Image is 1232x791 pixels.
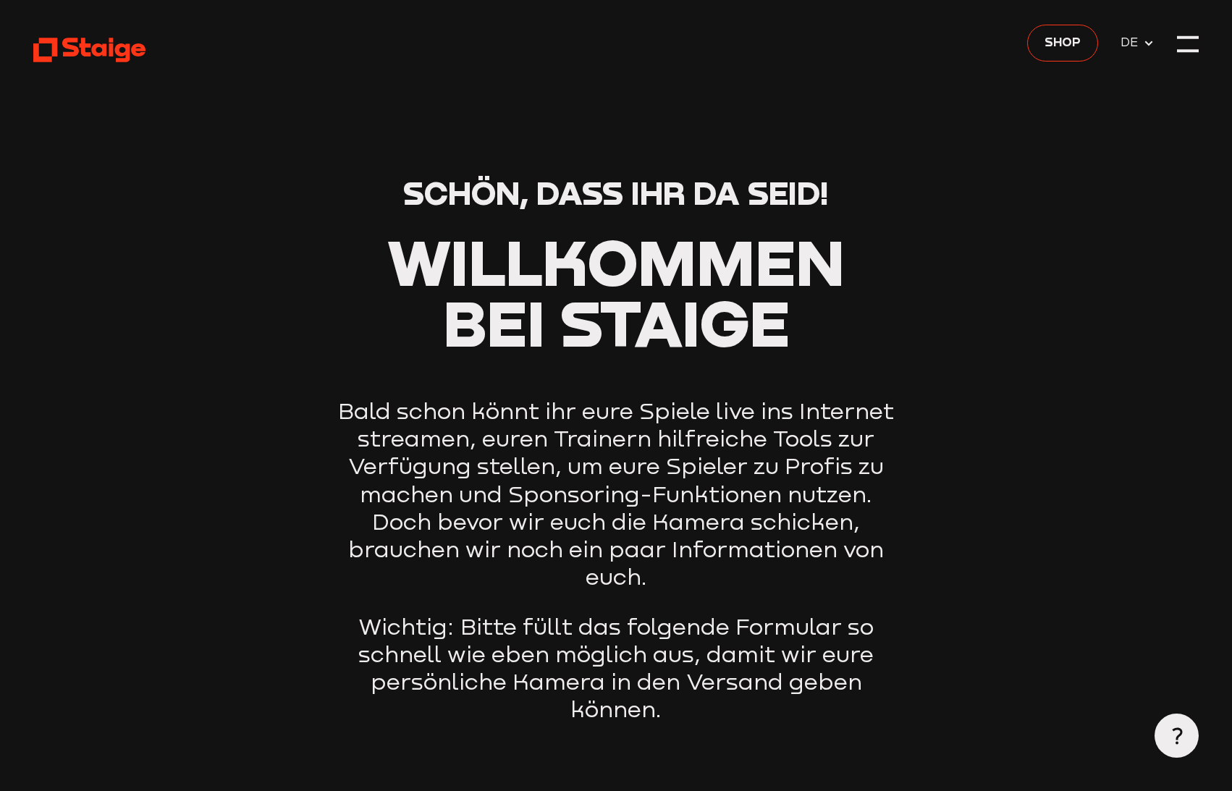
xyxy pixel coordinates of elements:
a: Shop [1027,25,1098,62]
p: Wichtig: Bitte füllt das folgende Formular so schnell wie eben möglich aus, damit wir eure persön... [329,613,903,724]
p: Bald schon könnt ihr eure Spiele live ins Internet streamen, euren Trainern hilfreiche Tools zur ... [329,397,903,591]
span: Willkommen bei Staige [387,223,845,361]
span: Schön, dass ihr da seid! [403,173,829,212]
span: Shop [1045,33,1081,52]
span: DE [1121,33,1144,52]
